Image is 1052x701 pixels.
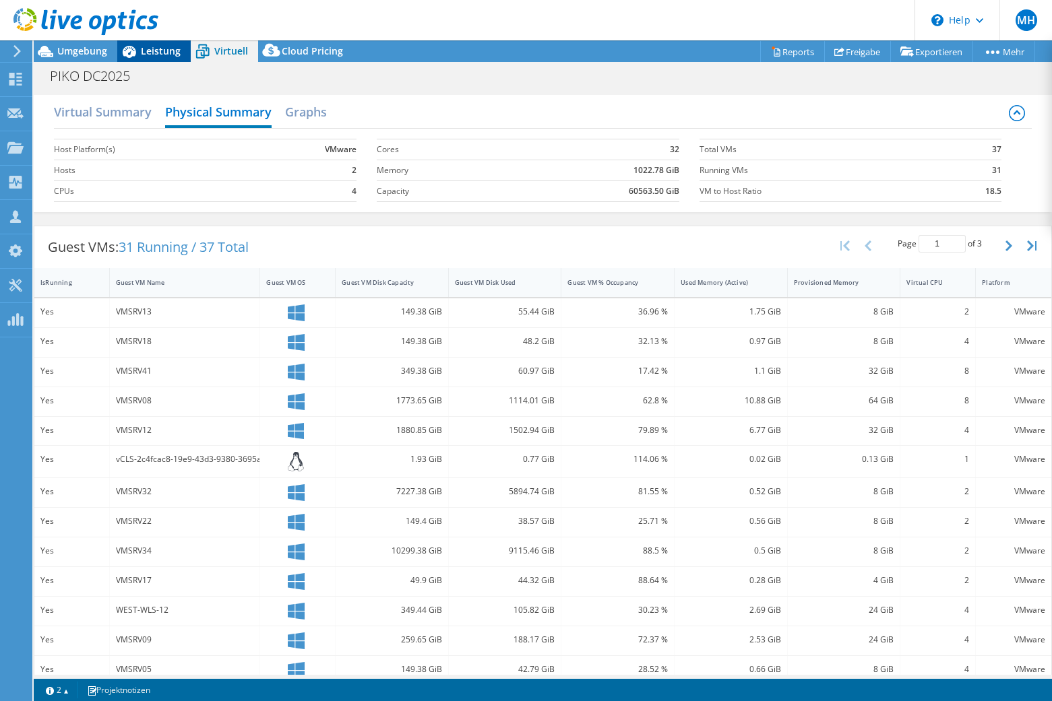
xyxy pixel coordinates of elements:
[567,334,668,349] div: 32.13 %
[266,278,313,287] div: Guest VM OS
[40,278,87,287] div: IsRunning
[455,514,555,529] div: 38.57 GiB
[40,334,103,349] div: Yes
[342,632,442,647] div: 259.65 GiB
[681,304,781,319] div: 1.75 GiB
[455,393,555,408] div: 1114.01 GiB
[906,393,969,408] div: 8
[342,603,442,617] div: 349.44 GiB
[992,164,1001,177] b: 31
[567,573,668,588] div: 88.64 %
[285,98,327,125] h2: Graphs
[455,452,555,467] div: 0.77 GiB
[34,226,262,268] div: Guest VMs:
[567,543,668,558] div: 88.5 %
[352,164,357,177] b: 2
[567,423,668,438] div: 79.89 %
[824,41,891,62] a: Freigabe
[567,364,668,378] div: 17.42 %
[906,514,969,529] div: 2
[681,452,781,467] div: 0.02 GiB
[455,573,555,588] div: 44.32 GiB
[681,573,781,588] div: 0.28 GiB
[567,278,652,287] div: Guest VM % Occupancy
[890,41,973,62] a: Exportieren
[906,632,969,647] div: 4
[700,143,944,156] label: Total VMs
[681,514,781,529] div: 0.56 GiB
[352,185,357,198] b: 4
[681,334,781,349] div: 0.97 GiB
[455,304,555,319] div: 55.44 GiB
[116,393,254,408] div: VMSRV08
[116,632,254,647] div: VMSRV09
[982,304,1045,319] div: VMware
[116,452,254,467] div: vCLS-2c4fcac8-19e9-43d3-9380-3695ac906102
[342,423,442,438] div: 1880.85 GiB
[455,278,539,287] div: Guest VM Disk Used
[567,484,668,499] div: 81.55 %
[455,334,555,349] div: 48.2 GiB
[116,278,238,287] div: Guest VM Name
[44,69,151,84] h1: PIKO DC2025
[377,185,509,198] label: Capacity
[567,393,668,408] div: 62.8 %
[165,98,272,128] h2: Physical Summary
[681,632,781,647] div: 2.53 GiB
[40,603,103,617] div: Yes
[116,573,254,588] div: VMSRV17
[977,238,982,249] span: 3
[342,304,442,319] div: 149.38 GiB
[36,681,78,698] a: 2
[681,603,781,617] div: 2.69 GiB
[794,334,894,349] div: 8 GiB
[342,543,442,558] div: 10299.38 GiB
[681,423,781,438] div: 6.77 GiB
[794,393,894,408] div: 64 GiB
[681,484,781,499] div: 0.52 GiB
[342,573,442,588] div: 49.9 GiB
[985,185,1001,198] b: 18.5
[794,603,894,617] div: 24 GiB
[906,304,969,319] div: 2
[116,514,254,529] div: VMSRV22
[116,484,254,499] div: VMSRV32
[906,484,969,499] div: 2
[982,334,1045,349] div: VMware
[40,304,103,319] div: Yes
[982,543,1045,558] div: VMware
[455,423,555,438] div: 1502.94 GiB
[116,423,254,438] div: VMSRV12
[794,662,894,677] div: 8 GiB
[116,603,254,617] div: WEST-WLS-12
[54,185,260,198] label: CPUs
[906,662,969,677] div: 4
[794,304,894,319] div: 8 GiB
[57,44,107,57] span: Umgebung
[116,543,254,558] div: VMSRV34
[116,364,254,378] div: VMSRV41
[282,44,343,57] span: Cloud Pricing
[455,603,555,617] div: 105.82 GiB
[982,603,1045,617] div: VMware
[40,662,103,677] div: Yes
[40,543,103,558] div: Yes
[40,452,103,467] div: Yes
[898,235,982,253] span: Page of
[982,632,1045,647] div: VMware
[760,41,825,62] a: Reports
[567,662,668,677] div: 28.52 %
[982,393,1045,408] div: VMware
[982,278,1029,287] div: Platform
[633,164,679,177] b: 1022.78 GiB
[567,632,668,647] div: 72.37 %
[982,364,1045,378] div: VMware
[116,662,254,677] div: VMSRV05
[455,632,555,647] div: 188.17 GiB
[700,185,944,198] label: VM to Host Ratio
[567,452,668,467] div: 114.06 %
[670,143,679,156] b: 32
[567,514,668,529] div: 25.71 %
[377,164,509,177] label: Memory
[40,364,103,378] div: Yes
